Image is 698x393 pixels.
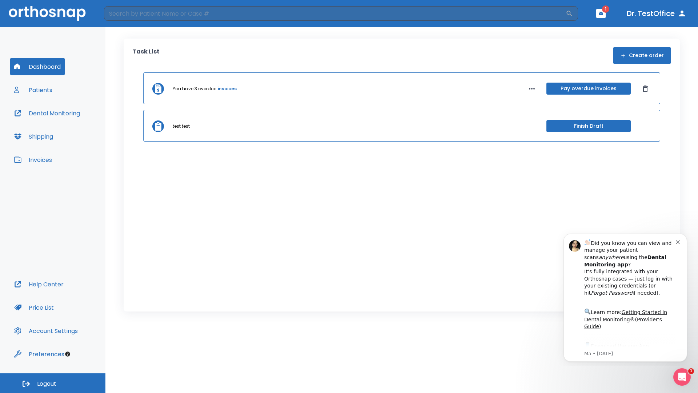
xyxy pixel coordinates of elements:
[10,81,57,99] button: Patients
[10,128,57,145] button: Shipping
[688,368,694,374] span: 1
[624,7,689,20] button: Dr. TestOffice
[602,5,609,13] span: 1
[10,151,56,168] button: Invoices
[10,275,68,293] button: Help Center
[10,322,82,340] button: Account Settings
[123,11,129,17] button: Dismiss notification
[673,368,691,386] iframe: Intercom live chat
[37,380,56,388] span: Logout
[32,114,123,151] div: Download the app: | ​ Let us know if you need help getting started!
[546,120,631,132] button: Finish Draft
[553,227,698,366] iframe: Intercom notifications message
[218,86,237,92] a: invoices
[9,6,86,21] img: Orthosnap
[10,104,84,122] button: Dental Monitoring
[10,58,65,75] button: Dashboard
[32,123,123,130] p: Message from Ma, sent 6w ago
[613,47,671,64] button: Create order
[10,299,58,316] button: Price List
[132,47,160,64] p: Task List
[173,86,216,92] p: You have 3 overdue
[639,83,651,95] button: Dismiss
[546,83,631,95] button: Pay overdue invoices
[32,116,96,129] a: App Store
[64,351,71,357] div: Tooltip anchor
[173,123,190,130] p: test test
[10,345,69,363] button: Preferences
[104,6,566,21] input: Search by Patient Name or Case #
